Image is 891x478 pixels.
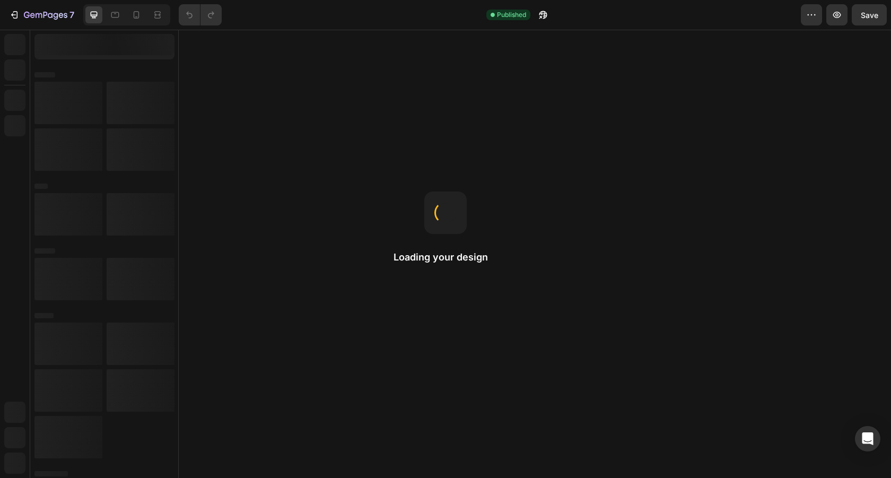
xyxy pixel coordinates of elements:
[861,11,878,20] span: Save
[855,426,880,451] div: Open Intercom Messenger
[394,251,497,264] h2: Loading your design
[69,8,74,21] p: 7
[852,4,887,25] button: Save
[4,4,79,25] button: 7
[179,4,222,25] div: Undo/Redo
[497,10,526,20] span: Published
